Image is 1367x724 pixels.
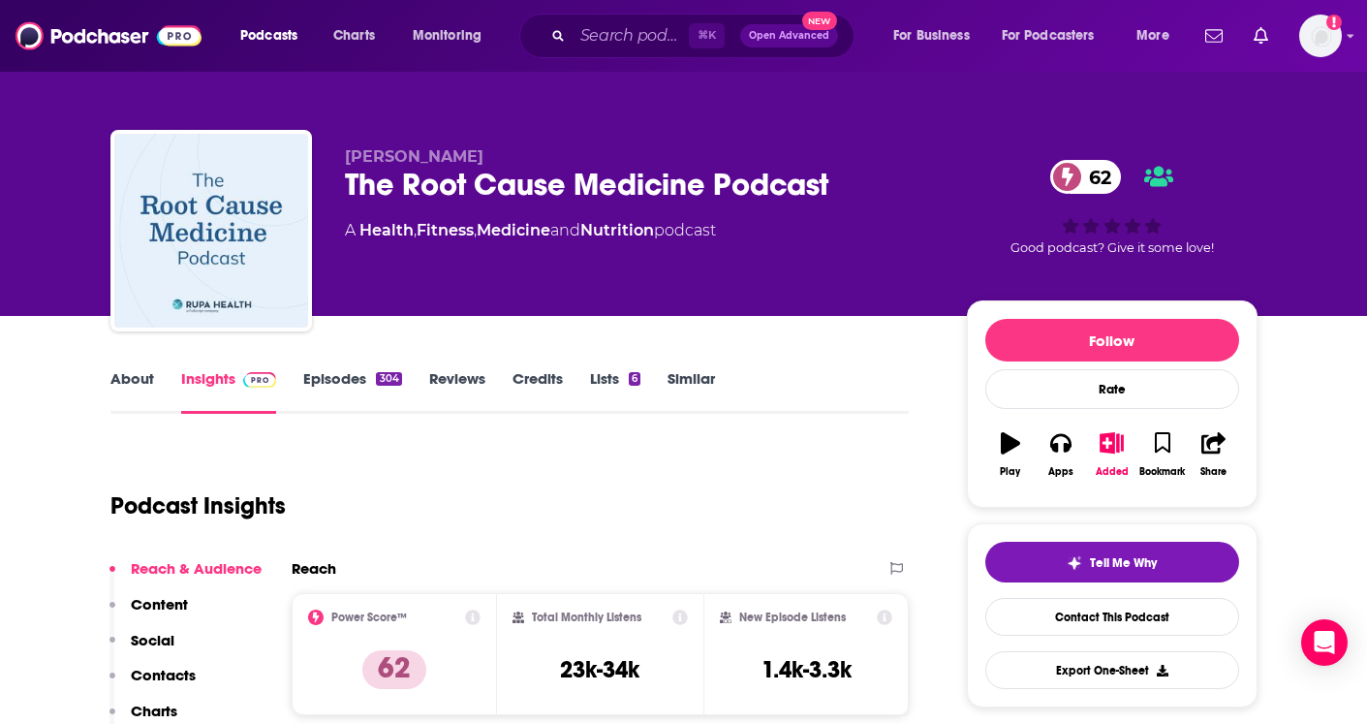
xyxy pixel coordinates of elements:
p: Charts [131,702,177,720]
a: About [110,369,154,414]
a: Lists6 [590,369,640,414]
button: open menu [227,20,323,51]
img: tell me why sparkle [1067,555,1082,571]
a: Nutrition [580,221,654,239]
a: Charts [321,20,387,51]
div: Rate [985,369,1239,409]
button: Added [1086,420,1136,489]
div: Open Intercom Messenger [1301,619,1348,666]
span: Charts [333,22,375,49]
h3: 1.4k-3.3k [761,655,852,684]
div: Share [1200,466,1227,478]
button: Follow [985,319,1239,362]
button: Bookmark [1137,420,1188,489]
a: Medicine [477,221,550,239]
div: 6 [629,372,640,386]
img: User Profile [1299,15,1342,57]
span: For Business [893,22,970,49]
a: Show notifications dropdown [1197,19,1230,52]
a: Fitness [417,221,474,239]
button: Contacts [109,666,196,702]
span: Podcasts [240,22,297,49]
p: 62 [362,650,426,689]
button: open menu [880,20,994,51]
button: Content [109,595,188,631]
button: Apps [1036,420,1086,489]
a: Credits [513,369,563,414]
a: Health [359,221,414,239]
img: Podchaser - Follow, Share and Rate Podcasts [16,17,202,54]
div: Added [1096,466,1129,478]
button: Reach & Audience [109,559,262,595]
svg: Add a profile image [1326,15,1342,30]
h3: 23k-34k [560,655,639,684]
a: 62 [1050,160,1121,194]
a: InsightsPodchaser Pro [181,369,277,414]
img: The Root Cause Medicine Podcast [114,134,308,328]
button: open menu [399,20,507,51]
button: Play [985,420,1036,489]
p: Contacts [131,666,196,684]
button: Export One-Sheet [985,651,1239,689]
span: ⌘ K [689,23,725,48]
span: Open Advanced [749,31,829,41]
span: More [1136,22,1169,49]
p: Content [131,595,188,614]
h2: Power Score™ [331,611,407,624]
button: Share [1188,420,1238,489]
input: Search podcasts, credits, & more... [573,20,689,51]
span: Tell Me Why [1090,555,1157,571]
span: New [802,12,837,30]
button: Social [109,631,174,667]
div: 62Good podcast? Give it some love! [967,147,1258,268]
span: , [474,221,477,239]
button: Show profile menu [1299,15,1342,57]
h2: Reach [292,559,336,578]
span: and [550,221,580,239]
a: Reviews [429,369,485,414]
span: , [414,221,417,239]
p: Social [131,631,174,649]
span: Good podcast? Give it some love! [1010,240,1214,255]
p: Reach & Audience [131,559,262,578]
span: Monitoring [413,22,482,49]
span: 62 [1070,160,1121,194]
span: [PERSON_NAME] [345,147,483,166]
button: open menu [989,20,1123,51]
div: 304 [376,372,401,386]
img: Podchaser Pro [243,372,277,388]
div: Search podcasts, credits, & more... [538,14,873,58]
button: open menu [1123,20,1194,51]
div: Apps [1048,466,1073,478]
a: Episodes304 [303,369,401,414]
h2: New Episode Listens [739,611,846,624]
a: Contact This Podcast [985,598,1239,636]
h2: Total Monthly Listens [532,611,641,624]
a: Show notifications dropdown [1246,19,1276,52]
div: A podcast [345,219,716,242]
a: Similar [668,369,715,414]
button: tell me why sparkleTell Me Why [985,542,1239,582]
button: Open AdvancedNew [740,24,838,47]
div: Play [1000,466,1020,478]
span: For Podcasters [1002,22,1095,49]
h1: Podcast Insights [110,491,286,520]
span: Logged in as SkyHorsePub35 [1299,15,1342,57]
div: Bookmark [1139,466,1185,478]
